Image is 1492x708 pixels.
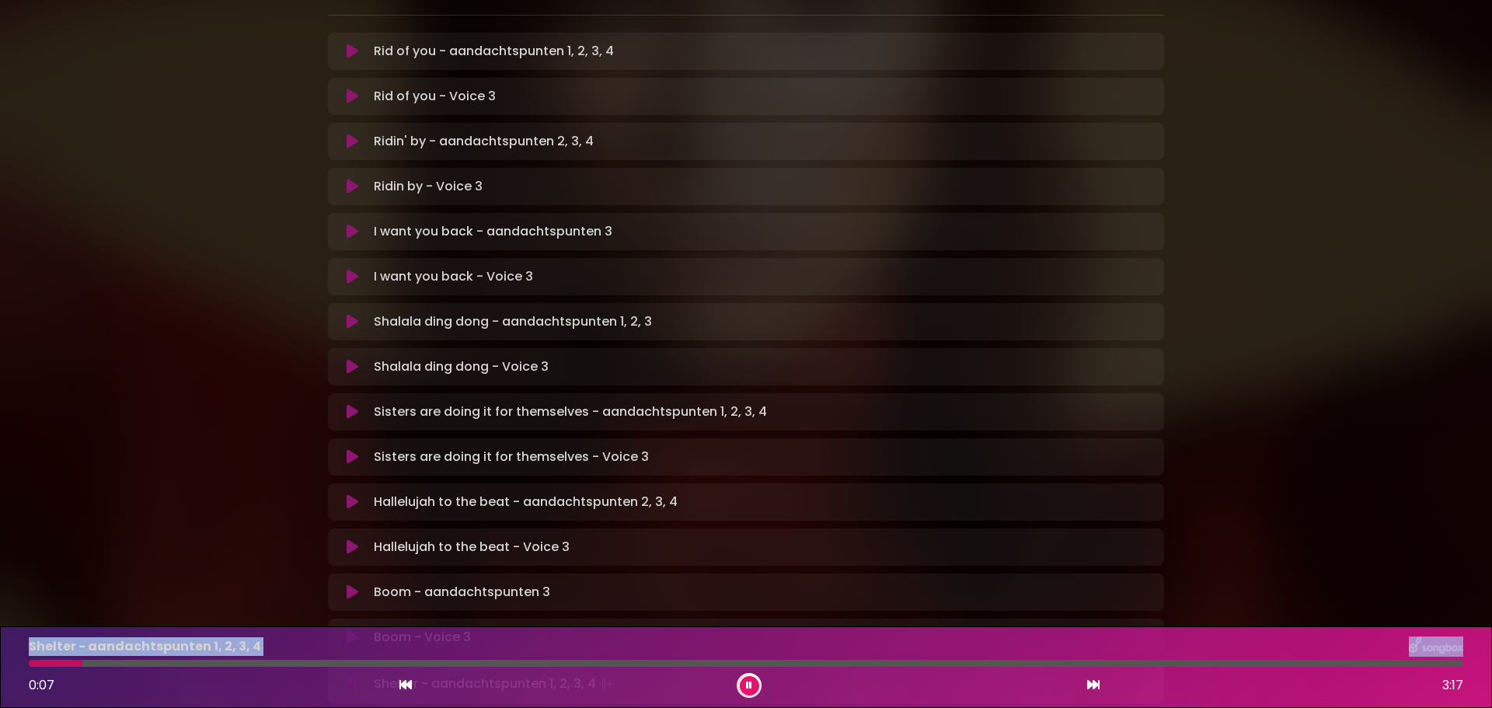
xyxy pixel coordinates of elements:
p: Hallelujah to the beat - aandachtspunten 2, 3, 4 [374,493,678,511]
p: Shelter - aandachtspunten 1, 2, 3, 4 [29,637,261,656]
p: Hallelujah to the beat - Voice 3 [374,538,570,556]
img: songbox-logo-white.png [1409,637,1463,657]
p: I want you back - aandachtspunten 3 [374,222,612,241]
p: Rid of you - aandachtspunten 1, 2, 3, 4 [374,42,614,61]
p: Shalala ding dong - Voice 3 [374,357,549,376]
p: Ridin by - Voice 3 [374,177,483,196]
p: Boom - aandachtspunten 3 [374,583,550,602]
p: Sisters are doing it for themselves - Voice 3 [374,448,649,466]
p: Shalala ding dong - aandachtspunten 1, 2, 3 [374,312,652,331]
p: Ridin' by - aandachtspunten 2, 3, 4 [374,132,594,151]
span: 3:17 [1442,676,1463,695]
p: Rid of you - Voice 3 [374,87,496,106]
span: 0:07 [29,676,54,694]
p: I want you back - Voice 3 [374,267,533,286]
p: Sisters are doing it for themselves - aandachtspunten 1, 2, 3, 4 [374,403,767,421]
